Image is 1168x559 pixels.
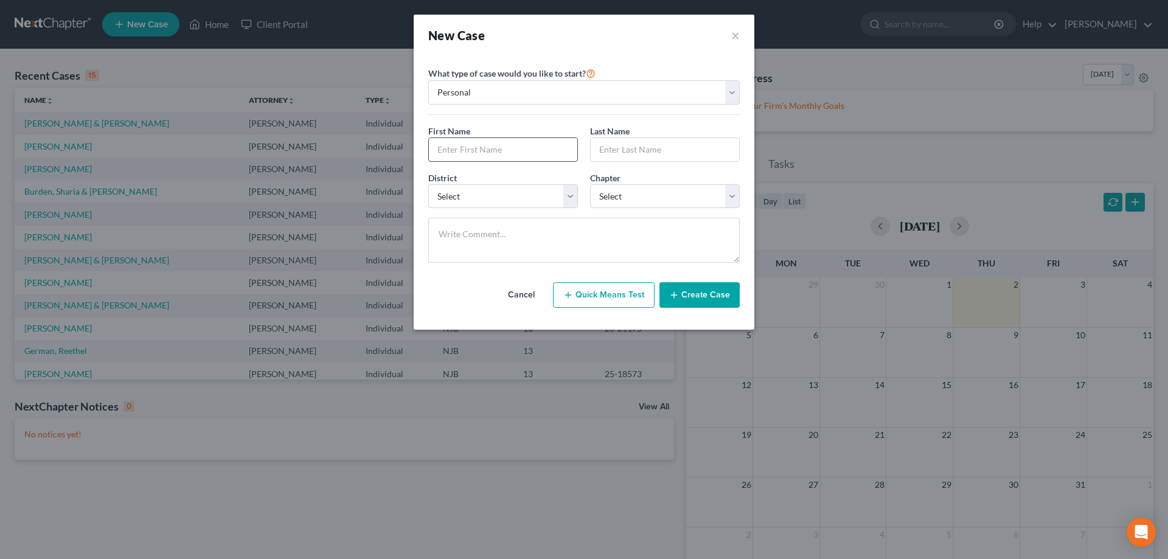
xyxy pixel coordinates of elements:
[428,66,596,80] label: What type of case would you like to start?
[590,173,620,183] span: Chapter
[731,27,740,44] button: ×
[591,138,739,161] input: Enter Last Name
[429,138,577,161] input: Enter First Name
[428,28,485,43] strong: New Case
[1127,518,1156,547] div: Open Intercom Messenger
[428,126,470,136] span: First Name
[590,126,630,136] span: Last Name
[495,283,548,307] button: Cancel
[428,173,457,183] span: District
[659,282,740,308] button: Create Case
[553,282,655,308] button: Quick Means Test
